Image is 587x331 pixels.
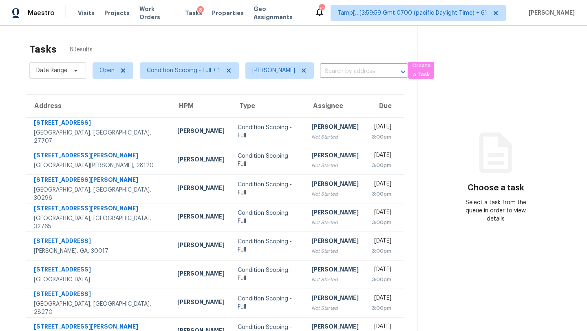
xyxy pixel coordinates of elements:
div: 706 [319,5,324,13]
span: Condition Scoping - Full + 1 [147,66,220,75]
div: Condition Scoping - Full [238,209,298,225]
div: [STREET_ADDRESS][PERSON_NAME] [34,204,164,214]
div: [GEOGRAPHIC_DATA], [GEOGRAPHIC_DATA], 30296 [34,186,164,202]
div: Select a task from the queue in order to view details [457,199,535,223]
span: Open [99,66,115,75]
div: [DATE] [372,294,391,304]
th: HPM [171,95,231,117]
div: [PERSON_NAME] [311,123,359,133]
div: Condition Scoping - Full [238,266,298,282]
div: [GEOGRAPHIC_DATA], [GEOGRAPHIC_DATA], 32765 [34,214,164,231]
div: 3:00pm [372,304,391,312]
div: [STREET_ADDRESS] [34,237,164,247]
div: [DATE] [372,123,391,133]
div: 8 [197,6,204,14]
div: [STREET_ADDRESS] [34,290,164,300]
span: Tamp[…]3:59:59 Gmt 0700 (pacific Daylight Time) + 61 [338,9,487,17]
span: Work Orders [139,5,175,21]
th: Due [365,95,404,117]
div: 3:00pm [372,276,391,284]
th: Assignee [305,95,365,117]
div: Condition Scoping - Full [238,295,298,311]
div: 3:00pm [372,133,391,141]
div: [GEOGRAPHIC_DATA], [GEOGRAPHIC_DATA], 28270 [34,300,164,316]
span: Projects [104,9,130,17]
div: 3:00pm [372,190,391,198]
div: [PERSON_NAME] [311,294,359,304]
div: [PERSON_NAME] [177,155,225,165]
span: Properties [212,9,244,17]
input: Search by address [320,65,385,78]
div: Not Started [311,190,359,198]
div: 3:00pm [372,161,391,170]
span: Create a Task [412,61,430,80]
button: Open [397,66,409,77]
div: Not Started [311,304,359,312]
span: Visits [78,9,95,17]
div: [PERSON_NAME] [177,298,225,308]
div: [DATE] [372,237,391,247]
div: [PERSON_NAME] [311,151,359,161]
h2: Tasks [29,45,57,53]
th: Address [26,95,171,117]
span: Tasks [185,10,202,16]
div: Not Started [311,133,359,141]
span: Date Range [36,66,67,75]
div: Not Started [311,218,359,227]
div: [PERSON_NAME] [311,208,359,218]
div: [GEOGRAPHIC_DATA], [GEOGRAPHIC_DATA], 27707 [34,129,164,145]
div: [GEOGRAPHIC_DATA] [34,276,164,284]
div: [STREET_ADDRESS][PERSON_NAME] [34,151,164,161]
div: [PERSON_NAME] [177,184,225,194]
div: Not Started [311,247,359,255]
div: [PERSON_NAME] [311,180,359,190]
div: 3:00pm [372,247,391,255]
div: [STREET_ADDRESS] [34,265,164,276]
div: Condition Scoping - Full [238,124,298,140]
div: [PERSON_NAME] [177,269,225,280]
div: [PERSON_NAME] [177,127,225,137]
div: [PERSON_NAME] [311,237,359,247]
button: Create a Task [408,62,434,79]
th: Type [231,95,305,117]
div: [PERSON_NAME] [311,265,359,276]
div: [DATE] [372,208,391,218]
div: Not Started [311,161,359,170]
div: [PERSON_NAME] [177,212,225,223]
div: Not Started [311,276,359,284]
div: [PERSON_NAME], GA, 30017 [34,247,164,255]
div: Condition Scoping - Full [238,238,298,254]
div: [STREET_ADDRESS] [34,119,164,129]
span: Geo Assignments [254,5,305,21]
div: [PERSON_NAME] [177,241,225,251]
div: Condition Scoping - Full [238,181,298,197]
div: [STREET_ADDRESS][PERSON_NAME] [34,176,164,186]
span: [PERSON_NAME] [252,66,295,75]
div: [DATE] [372,151,391,161]
div: Condition Scoping - Full [238,152,298,168]
span: 8 Results [70,46,93,54]
span: [PERSON_NAME] [525,9,575,17]
span: Maestro [28,9,55,17]
h3: Choose a task [468,184,524,192]
div: [DATE] [372,180,391,190]
div: [GEOGRAPHIC_DATA][PERSON_NAME], 28120 [34,161,164,170]
div: [DATE] [372,265,391,276]
div: 3:00pm [372,218,391,227]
